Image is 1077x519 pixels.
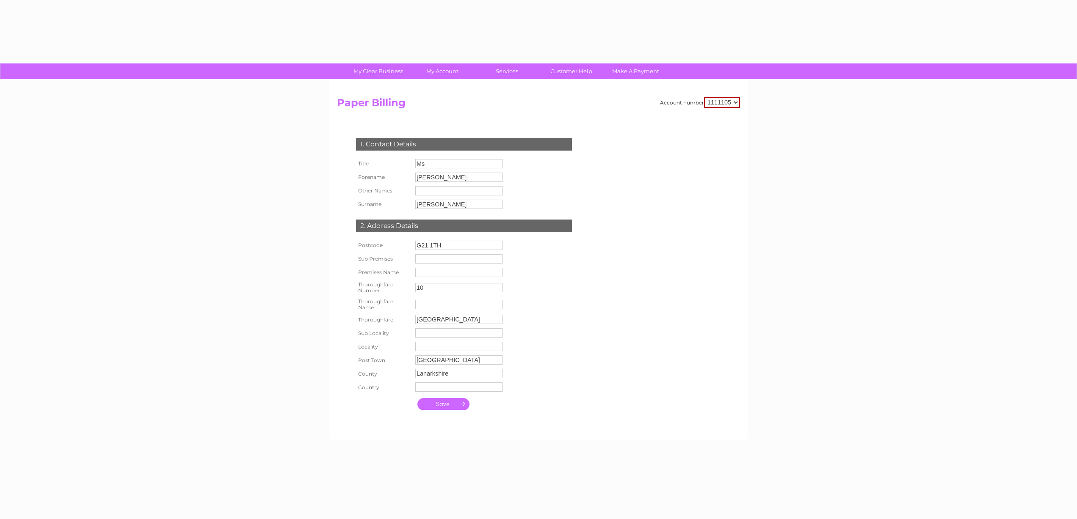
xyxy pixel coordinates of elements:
[354,380,413,394] th: Country
[356,220,572,232] div: 2. Address Details
[354,340,413,353] th: Locality
[354,296,413,313] th: Thoroughfare Name
[601,63,671,79] a: Make A Payment
[343,63,413,79] a: My Clear Business
[354,326,413,340] th: Sub Locality
[408,63,478,79] a: My Account
[660,97,740,108] div: Account number
[354,198,413,211] th: Surname
[337,97,740,113] h2: Paper Billing
[417,398,469,410] input: Submit
[354,157,413,170] th: Title
[354,313,413,326] th: Thoroughfare
[536,63,606,79] a: Customer Help
[356,138,572,151] div: 1. Contact Details
[354,266,413,279] th: Premises Name
[354,279,413,296] th: Thoroughfare Number
[354,252,413,266] th: Sub Premises
[354,367,413,380] th: County
[354,184,413,198] th: Other Names
[354,170,413,184] th: Forename
[354,239,413,252] th: Postcode
[472,63,542,79] a: Services
[354,353,413,367] th: Post Town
